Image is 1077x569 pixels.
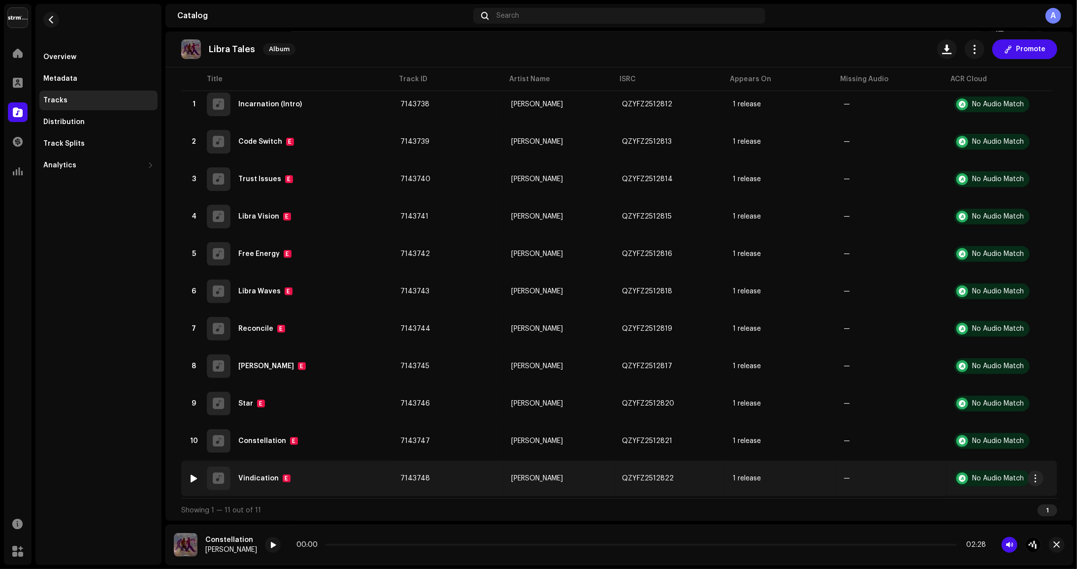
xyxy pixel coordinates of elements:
div: [PERSON_NAME] [511,475,563,482]
span: 7143741 [400,213,428,220]
div: E [285,287,293,295]
span: 7143746 [400,400,430,407]
span: 1 release [733,101,828,108]
div: Libra Vision [238,213,279,220]
img: dd265128-6c0e-4e57-8e8b-11206c6cfecc [174,533,197,557]
div: [PERSON_NAME] [511,288,563,295]
p: Libra Tales [209,44,255,55]
re-a-table-badge: — [844,176,939,183]
div: No Audio Match [972,213,1024,220]
span: Alexander Anderson [511,213,606,220]
span: Alexander Anderson [511,138,606,145]
div: Constellation [205,536,257,544]
div: No Audio Match [972,400,1024,407]
div: QZYFZ2512819 [622,325,672,332]
span: Alexander Anderson [511,475,606,482]
div: No Audio Match [972,138,1024,145]
span: Promote [1016,39,1045,59]
div: Constellation [238,438,286,444]
span: Showing 1 — 11 out of 11 [181,507,261,514]
span: 1 release [733,288,828,295]
span: Alexander Anderson [511,176,606,183]
div: E [285,175,293,183]
div: No Audio Match [972,101,1024,108]
span: 1 release [733,138,828,145]
re-a-table-badge: — [844,325,939,332]
div: E [290,437,298,445]
div: [PERSON_NAME] [511,438,563,444]
div: [PERSON_NAME] [511,101,563,108]
div: Incarnation (Intro) [238,101,302,108]
div: 1 release [733,138,761,145]
div: Analytics [43,161,76,169]
div: QZYFZ2512813 [622,138,672,145]
div: 1 release [733,475,761,482]
div: No Audio Match [972,176,1024,183]
span: 1 release [733,400,828,407]
div: Code Switch [238,138,282,145]
span: Alexander Anderson [511,400,606,407]
button: Promote [992,39,1057,59]
re-a-table-badge: — [844,400,939,407]
div: QZYFZ2512816 [622,251,672,257]
div: QZYFZ2512818 [622,288,672,295]
span: 1 release [733,213,828,220]
span: Alexander Anderson [511,251,606,257]
re-a-table-badge: — [844,138,939,145]
div: [PERSON_NAME] [511,213,563,220]
div: E [298,362,306,370]
span: Search [496,12,519,20]
div: E [257,400,265,408]
div: No Audio Match [972,475,1024,482]
div: No Audio Match [972,288,1024,295]
re-a-table-badge: — [844,475,939,482]
div: 1 release [733,101,761,108]
div: [PERSON_NAME] [511,138,563,145]
re-a-table-badge: — [844,251,939,257]
div: No Audio Match [972,325,1024,332]
div: No Audio Match [972,251,1024,257]
re-a-table-badge: — [844,101,939,108]
span: 1 release [733,176,828,183]
div: Free Energy [238,251,280,257]
div: Reconcile [238,325,273,332]
div: 1 release [733,400,761,407]
div: 1 release [733,363,761,370]
div: Trust Issues [238,176,281,183]
div: E [277,325,285,333]
div: [PERSON_NAME] [511,325,563,332]
div: Star [238,400,253,407]
re-a-table-badge: — [844,288,939,295]
span: 1 release [733,363,828,370]
div: 1 release [733,288,761,295]
div: Distribution [43,118,85,126]
div: [PERSON_NAME] [511,400,563,407]
span: 1 release [733,251,828,257]
re-m-nav-item: Tracks [39,91,158,110]
span: 7143745 [400,363,429,370]
span: 7143747 [400,438,430,444]
div: E [283,213,291,221]
span: 7143748 [400,475,430,482]
span: 1 release [733,475,828,482]
re-m-nav-item: Metadata [39,69,158,89]
div: QZYFZ2512814 [622,176,673,183]
span: 7143739 [400,138,429,145]
div: [PERSON_NAME] [205,546,257,554]
div: 1 release [733,325,761,332]
div: QZYFZ2512822 [622,475,674,482]
div: 1 release [733,438,761,444]
span: 7143738 [400,101,429,108]
span: 7143742 [400,251,430,257]
span: Alexander Anderson [511,438,606,444]
img: 408b884b-546b-4518-8448-1008f9c76b02 [8,8,28,28]
div: E [283,474,291,482]
re-m-nav-item: Distribution [39,112,158,132]
div: QZYFZ2512820 [622,400,674,407]
div: E [284,250,292,258]
re-a-table-badge: — [844,363,939,370]
div: A [1045,8,1061,24]
div: 02:28 [961,541,986,549]
div: QZYFZ2512812 [622,101,672,108]
re-a-table-badge: — [844,213,939,220]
